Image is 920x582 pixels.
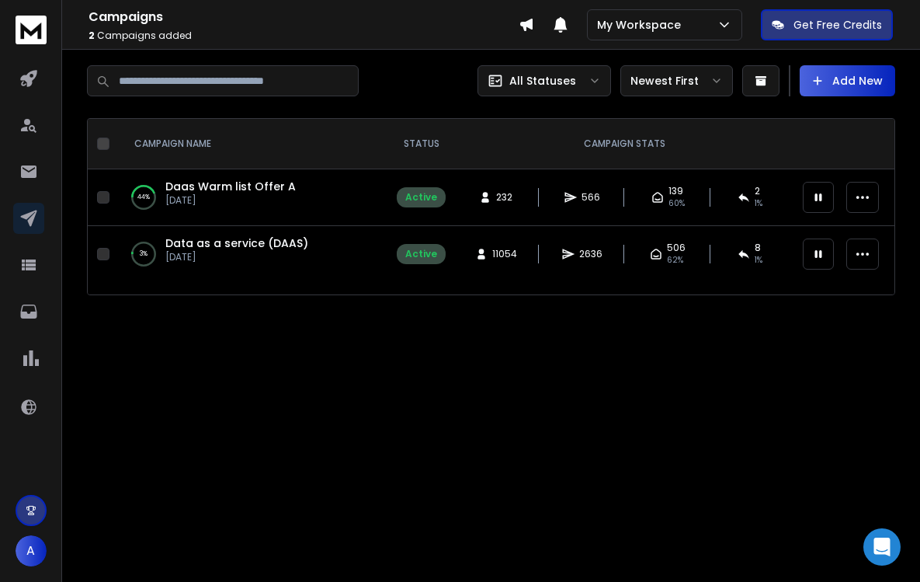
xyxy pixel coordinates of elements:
[620,65,733,96] button: Newest First
[455,119,793,169] th: CAMPAIGN STATS
[116,119,387,169] th: CAMPAIGN NAME
[863,528,901,566] div: Open Intercom Messenger
[387,119,455,169] th: STATUS
[579,248,602,260] span: 2636
[761,9,893,40] button: Get Free Credits
[405,191,437,204] div: Active
[89,30,519,42] p: Campaigns added
[667,242,686,254] span: 506
[492,248,517,260] span: 11054
[793,17,882,33] p: Get Free Credits
[116,226,387,283] td: 3%Data as a service (DAAS)[DATE]
[116,169,387,226] td: 44%Daas Warm list Offer A[DATE]
[755,185,760,197] span: 2
[89,8,519,26] h1: Campaigns
[16,535,47,566] button: A
[582,191,600,204] span: 566
[496,191,512,204] span: 232
[755,197,762,210] span: 1 %
[89,29,95,42] span: 2
[755,254,762,267] span: 1 %
[667,254,683,267] span: 62 %
[405,248,437,260] div: Active
[668,197,685,210] span: 60 %
[137,190,150,205] p: 44 %
[800,65,895,96] button: Add New
[668,185,683,197] span: 139
[16,16,47,44] img: logo
[165,194,296,207] p: [DATE]
[755,242,761,254] span: 8
[165,179,296,194] a: Daas Warm list Offer A
[509,73,576,89] p: All Statuses
[165,251,308,263] p: [DATE]
[140,246,148,262] p: 3 %
[597,17,687,33] p: My Workspace
[165,235,308,251] a: Data as a service (DAAS)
